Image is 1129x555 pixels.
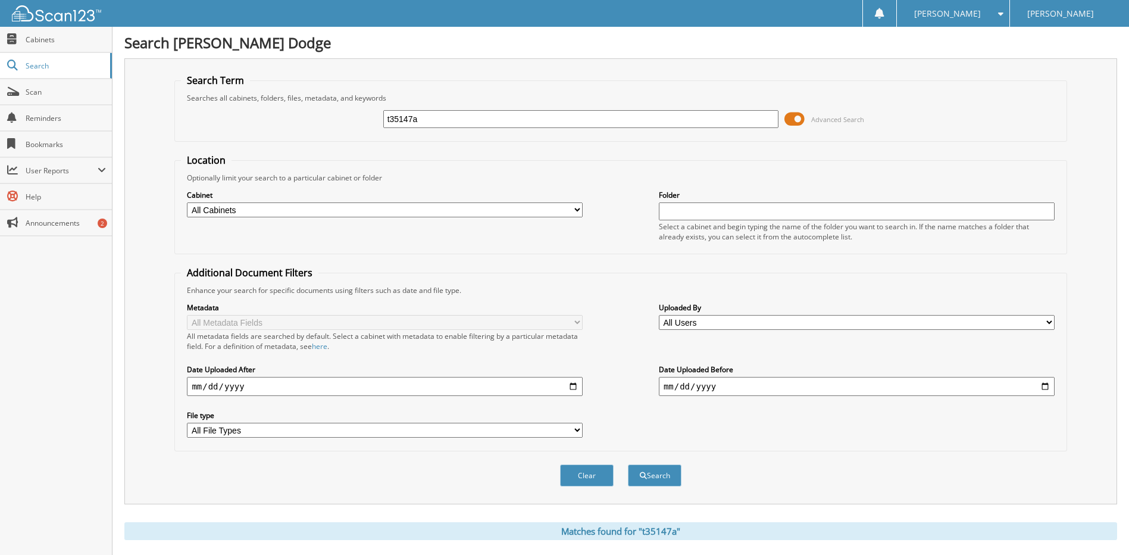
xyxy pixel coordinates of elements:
[181,173,1060,183] div: Optionally limit your search to a particular cabinet or folder
[26,87,106,97] span: Scan
[26,35,106,45] span: Cabinets
[181,93,1060,103] div: Searches all cabinets, folders, files, metadata, and keywords
[98,219,107,228] div: 2
[26,139,106,149] span: Bookmarks
[811,115,864,124] span: Advanced Search
[659,222,1055,242] div: Select a cabinet and begin typing the name of the folder you want to search in. If the name match...
[26,61,104,71] span: Search
[12,5,101,21] img: scan123-logo-white.svg
[26,166,98,176] span: User Reports
[26,218,106,228] span: Announcements
[187,190,583,200] label: Cabinet
[26,192,106,202] span: Help
[1027,10,1094,17] span: [PERSON_NAME]
[659,364,1055,375] label: Date Uploaded Before
[124,522,1117,540] div: Matches found for "t35147a"
[187,377,583,396] input: start
[628,464,681,487] button: Search
[914,10,981,17] span: [PERSON_NAME]
[659,303,1055,313] label: Uploaded By
[181,74,250,87] legend: Search Term
[659,190,1055,200] label: Folder
[187,410,583,420] label: File type
[181,154,232,167] legend: Location
[187,364,583,375] label: Date Uploaded After
[187,303,583,313] label: Metadata
[312,341,327,351] a: here
[26,113,106,123] span: Reminders
[181,285,1060,295] div: Enhance your search for specific documents using filters such as date and file type.
[560,464,614,487] button: Clear
[124,33,1117,52] h1: Search [PERSON_NAME] Dodge
[181,266,318,279] legend: Additional Document Filters
[659,377,1055,396] input: end
[187,331,583,351] div: All metadata fields are searched by default. Select a cabinet with metadata to enable filtering b...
